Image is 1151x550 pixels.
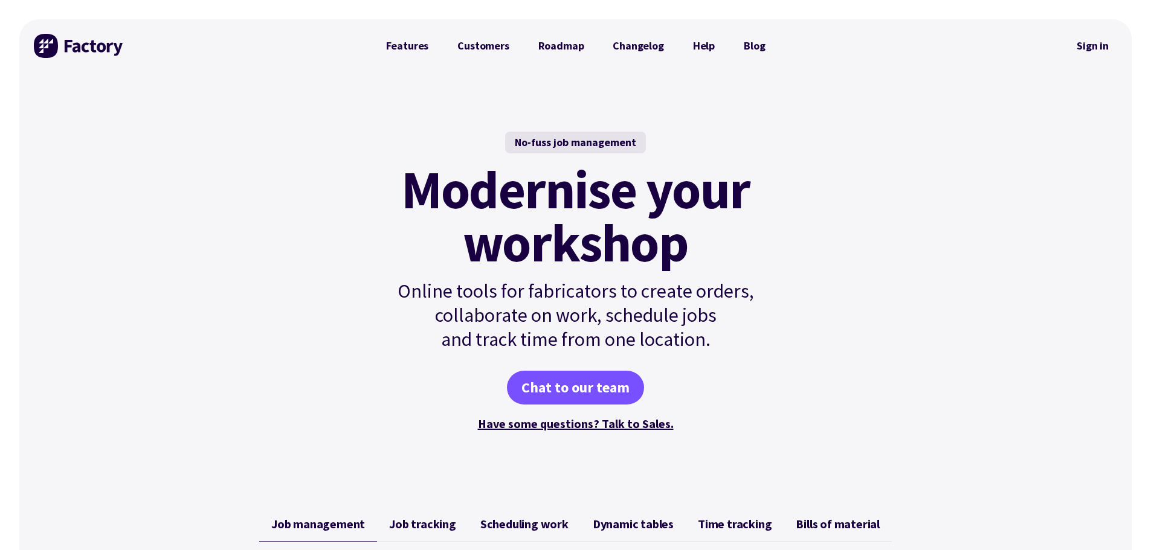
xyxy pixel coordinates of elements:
iframe: Chat Widget [1091,492,1151,550]
span: Job management [271,517,365,531]
nav: Primary Navigation [372,34,780,58]
img: Factory [34,34,124,58]
span: Bills of material [796,517,880,531]
mark: Modernise your workshop [401,163,750,269]
span: Scheduling work [480,517,569,531]
a: Help [679,34,729,58]
a: Blog [729,34,779,58]
a: Customers [443,34,523,58]
a: Chat to our team [507,371,644,405]
span: Time tracking [698,517,772,531]
span: Job tracking [389,517,456,531]
a: Features [372,34,443,58]
nav: Secondary Navigation [1068,32,1117,60]
a: Changelog [598,34,678,58]
a: Roadmap [524,34,599,58]
a: Have some questions? Talk to Sales. [478,416,674,431]
div: No-fuss job management [505,132,646,153]
span: Dynamic tables [593,517,674,531]
a: Sign in [1068,32,1117,60]
p: Online tools for fabricators to create orders, collaborate on work, schedule jobs and track time ... [372,279,780,351]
